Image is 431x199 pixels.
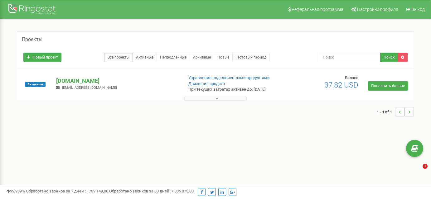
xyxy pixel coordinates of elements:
a: Непродленные [157,53,190,62]
a: Движение средств [188,81,225,86]
a: Все проекты [104,53,133,62]
p: При текущих затратах активен до: [DATE] [188,87,278,92]
a: Архивные [190,53,214,62]
a: Активные [133,53,157,62]
span: Выход [411,7,425,12]
span: Реферальная программа [292,7,343,12]
span: 37,82 USD [324,81,358,89]
u: 7 835 073,00 [171,189,194,193]
span: Обработано звонков за 7 дней : [26,189,108,193]
a: Пополнить баланс [368,81,408,91]
a: Тестовый период [232,53,270,62]
a: Новый проект [23,53,61,62]
p: [DOMAIN_NAME] [56,77,178,85]
u: 1 739 149,00 [86,189,108,193]
input: Поиск [319,53,381,62]
button: Поиск [380,53,398,62]
iframe: Intercom live chat [410,164,425,179]
span: Активный [25,82,46,87]
span: 99,989% [6,189,25,193]
span: Настройки профиля [357,7,398,12]
span: Обработано звонков за 30 дней : [109,189,194,193]
a: Новые [214,53,233,62]
span: [EMAIL_ADDRESS][DOMAIN_NAME] [62,86,117,90]
h5: Проекты [22,37,42,42]
a: Управление подключенными продуктами [188,75,270,80]
nav: ... [377,101,414,123]
span: 1 [423,164,428,169]
span: 1 - 1 of 1 [377,107,395,116]
span: Баланс [345,75,358,80]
